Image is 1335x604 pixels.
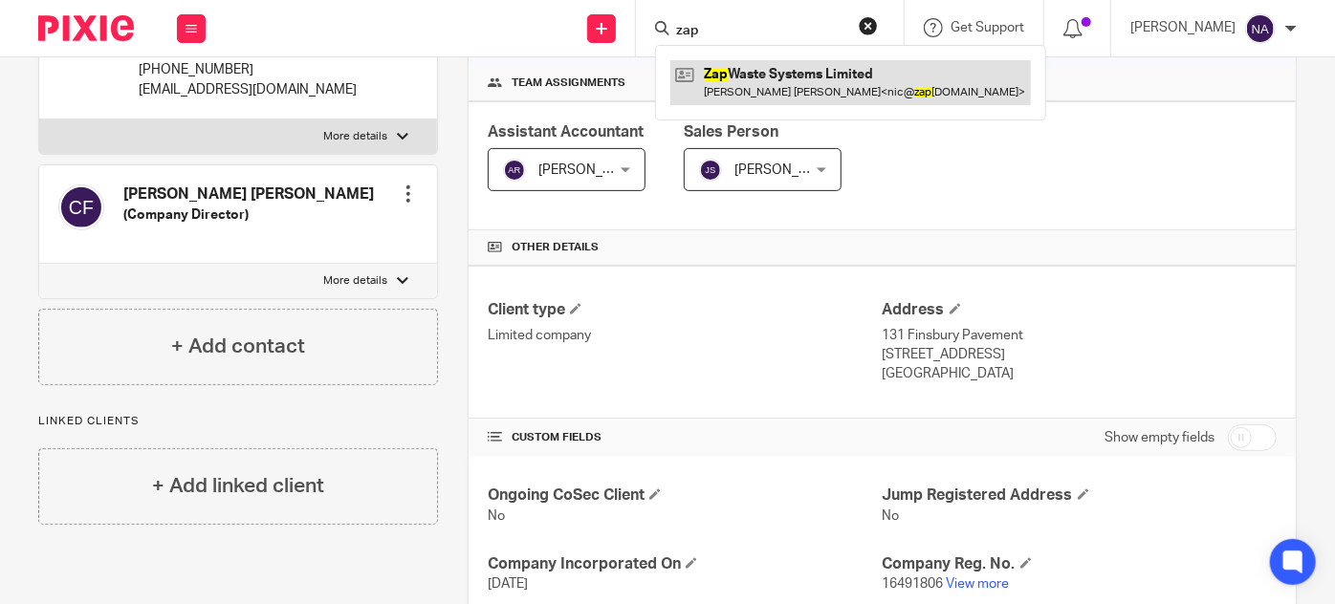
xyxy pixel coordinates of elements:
[734,163,840,177] span: [PERSON_NAME]
[684,124,778,140] span: Sales Person
[139,60,368,79] p: [PHONE_NUMBER]
[488,509,505,523] span: No
[488,577,528,591] span: [DATE]
[38,15,134,41] img: Pixie
[58,184,104,230] img: svg%3E
[883,345,1277,364] p: [STREET_ADDRESS]
[951,21,1024,34] span: Get Support
[488,326,882,345] p: Limited company
[883,485,1277,506] h4: Jump Registered Address
[323,273,387,289] p: More details
[488,430,882,445] h4: CUSTOM FIELDS
[171,332,305,361] h4: + Add contact
[674,23,846,40] input: Search
[883,326,1277,345] p: 131 Finsbury Pavement
[883,509,900,523] span: No
[139,80,368,99] p: [EMAIL_ADDRESS][DOMAIN_NAME]
[503,159,526,182] img: svg%3E
[1130,18,1236,37] p: [PERSON_NAME]
[859,16,878,35] button: Clear
[883,300,1277,320] h4: Address
[152,471,324,501] h4: + Add linked client
[488,485,882,506] h4: Ongoing CoSec Client
[883,364,1277,383] p: [GEOGRAPHIC_DATA]
[699,159,722,182] img: svg%3E
[538,163,644,177] span: [PERSON_NAME]
[123,184,374,205] h4: [PERSON_NAME] [PERSON_NAME]
[123,205,374,225] h5: (Company Director)
[488,554,882,574] h4: Company Incorporated On
[883,577,944,591] span: 16491806
[323,129,387,144] p: More details
[488,300,882,320] h4: Client type
[38,414,438,429] p: Linked clients
[883,554,1277,574] h4: Company Reg. No.
[512,75,625,91] span: Team assignments
[1245,13,1276,44] img: svg%3E
[512,240,599,255] span: Other details
[1105,428,1215,447] label: Show empty fields
[947,577,1010,591] a: View more
[488,124,644,140] span: Assistant Accountant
